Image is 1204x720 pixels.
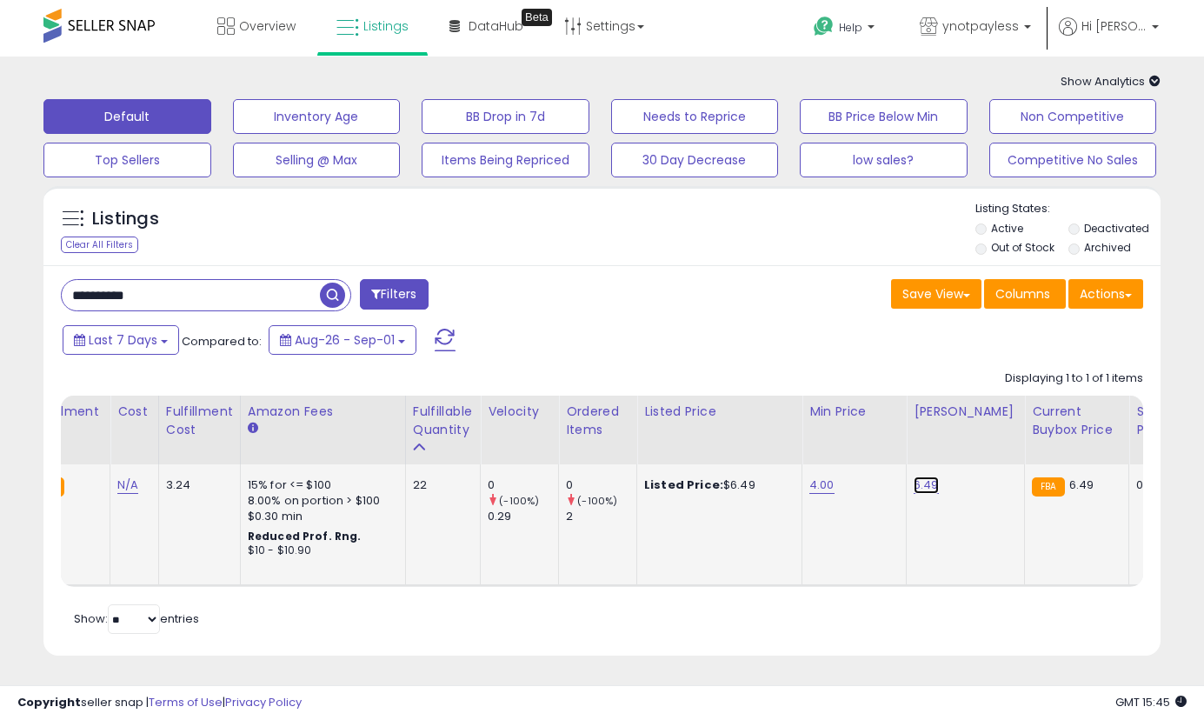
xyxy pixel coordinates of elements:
div: [PERSON_NAME] [914,403,1017,421]
small: FBA [1032,477,1064,497]
div: Ordered Items [566,403,629,439]
span: Help [839,20,862,35]
label: Out of Stock [991,240,1054,255]
button: Selling @ Max [233,143,401,177]
i: Get Help [813,16,835,37]
small: (-100%) [577,494,617,508]
div: $0.30 min [248,509,392,524]
button: Aug-26 - Sep-01 [269,325,416,355]
button: Needs to Reprice [611,99,779,134]
p: Listing States: [975,201,1161,217]
span: Aug-26 - Sep-01 [295,331,395,349]
button: Competitive No Sales [989,143,1157,177]
span: Show Analytics [1061,73,1161,90]
button: Actions [1068,279,1143,309]
div: seller snap | | [17,695,302,711]
small: Amazon Fees. [248,421,258,437]
span: Columns [995,285,1050,303]
a: 4.00 [809,477,835,494]
span: Hi [PERSON_NAME] [1081,17,1147,35]
div: Cost [117,403,151,421]
button: Non Competitive [989,99,1157,134]
div: 3.24 [166,477,227,493]
button: BB Drop in 7d [422,99,589,134]
label: Deactivated [1084,221,1149,236]
div: 22 [413,477,467,493]
button: Save View [891,279,981,309]
div: Min Price [809,403,899,421]
div: 0 [488,477,558,493]
a: Privacy Policy [225,694,302,710]
b: Listed Price: [644,477,723,493]
div: Velocity [488,403,551,421]
a: Terms of Use [149,694,223,710]
div: Tooltip anchor [522,9,552,26]
button: Default [43,99,211,134]
span: Compared to: [182,333,262,350]
span: Show: entries [74,610,199,627]
span: 6.49 [1069,477,1094,493]
a: 6.49 [914,477,939,494]
div: $10 - $10.90 [248,543,392,558]
label: Archived [1084,240,1131,255]
div: Fulfillment [32,403,103,421]
div: Ship Price [1136,403,1171,439]
span: 2025-09-9 15:45 GMT [1115,694,1187,710]
div: Clear All Filters [61,237,138,253]
span: Last 7 Days [89,331,157,349]
div: $6.49 [644,477,788,493]
span: ynotpayless [942,17,1019,35]
button: BB Price Below Min [800,99,968,134]
small: (-100%) [499,494,539,508]
button: Top Sellers [43,143,211,177]
span: Listings [363,17,409,35]
a: Hi [PERSON_NAME] [1059,17,1159,57]
button: Inventory Age [233,99,401,134]
a: N/A [117,477,138,494]
div: 15% for <= $100 [248,477,392,493]
b: Reduced Prof. Rng. [248,529,362,543]
span: Overview [239,17,296,35]
a: Help [800,3,892,57]
div: 0.00 [1136,477,1165,493]
button: Columns [984,279,1066,309]
div: Displaying 1 to 1 of 1 items [1005,370,1143,387]
button: Filters [360,279,428,310]
span: DataHub [469,17,523,35]
strong: Copyright [17,694,81,710]
div: Fulfillment Cost [166,403,233,439]
button: Items Being Repriced [422,143,589,177]
div: Current Buybox Price [1032,403,1121,439]
button: Last 7 Days [63,325,179,355]
div: Amazon Fees [248,403,398,421]
div: 0 [566,477,636,493]
button: low sales? [800,143,968,177]
button: 30 Day Decrease [611,143,779,177]
div: Listed Price [644,403,795,421]
label: Active [991,221,1023,236]
div: Fulfillable Quantity [413,403,473,439]
h5: Listings [92,207,159,231]
div: 2 [566,509,636,524]
div: 0.29 [488,509,558,524]
div: 8.00% on portion > $100 [248,493,392,509]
